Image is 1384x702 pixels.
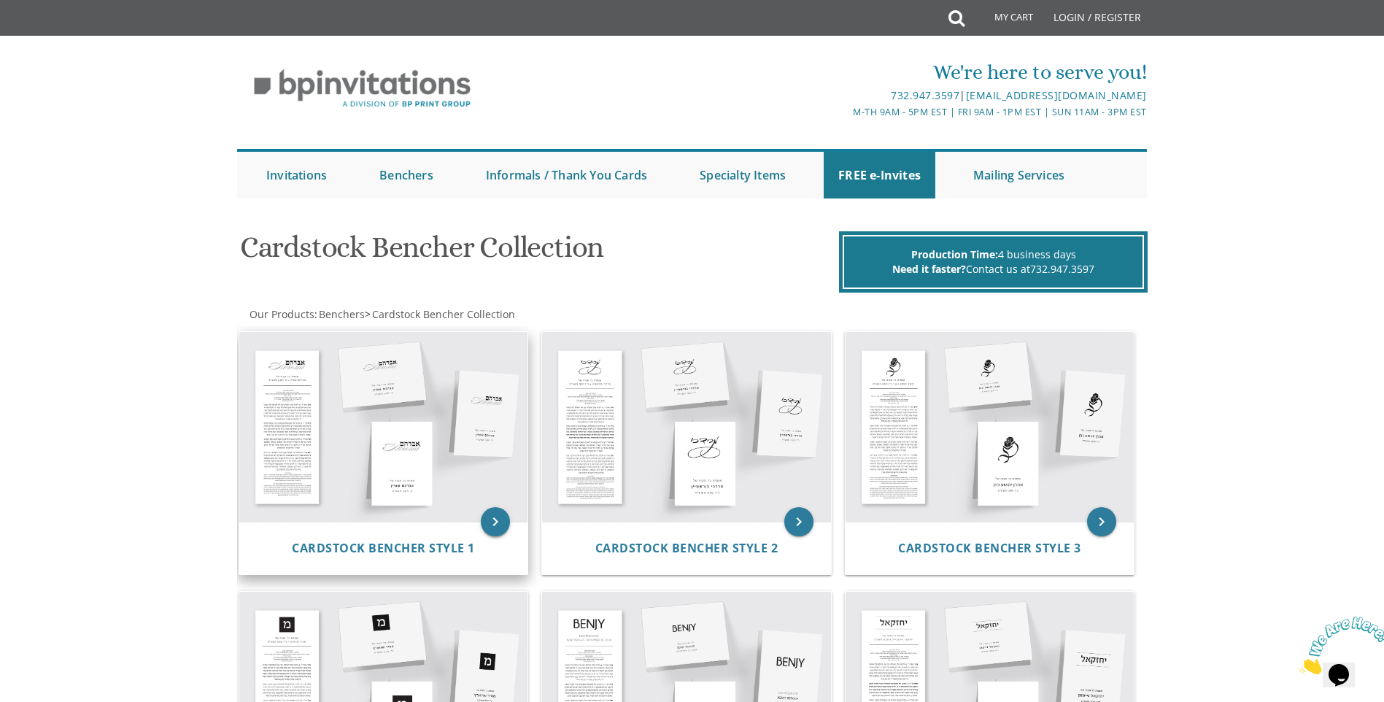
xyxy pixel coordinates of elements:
[541,58,1147,87] div: We're here to serve you!
[365,152,448,198] a: Benchers
[317,307,365,321] a: Benchers
[1294,611,1384,680] iframe: chat widget
[6,6,96,63] img: Chat attention grabber
[911,247,998,261] span: Production Time:
[685,152,800,198] a: Specialty Items
[248,307,314,321] a: Our Products
[1087,507,1116,536] a: keyboard_arrow_right
[784,507,813,536] a: keyboard_arrow_right
[898,541,1081,555] a: Cardstock Bencher Style 3
[542,332,831,522] img: Cardstock Bencher Style 2
[371,307,515,321] a: Cardstock Bencher Collection
[595,540,778,556] span: Cardstock Bencher Style 2
[319,307,365,321] span: Benchers
[595,541,778,555] a: Cardstock Bencher Style 2
[292,541,475,555] a: Cardstock Bencher Style 1
[824,152,935,198] a: FREE e-Invites
[541,104,1147,120] div: M-Th 9am - 5pm EST | Fri 9am - 1pm EST | Sun 11am - 3pm EST
[481,507,510,536] a: keyboard_arrow_right
[365,307,515,321] span: >
[471,152,662,198] a: Informals / Thank You Cards
[846,332,1134,522] img: Cardstock Bencher Style 3
[843,235,1144,289] div: 4 business days Contact us at
[292,540,475,556] span: Cardstock Bencher Style 1
[966,88,1147,102] a: [EMAIL_ADDRESS][DOMAIN_NAME]
[240,231,835,274] h1: Cardstock Bencher Collection
[898,540,1081,556] span: Cardstock Bencher Style 3
[237,58,487,119] img: BP Invitation Loft
[892,262,966,276] span: Need it faster?
[239,332,528,522] img: Cardstock Bencher Style 1
[372,307,515,321] span: Cardstock Bencher Collection
[959,152,1079,198] a: Mailing Services
[237,307,692,322] div: :
[891,88,959,102] a: 732.947.3597
[1030,262,1094,276] a: 732.947.3597
[963,1,1043,38] a: My Cart
[541,87,1147,104] div: |
[252,152,341,198] a: Invitations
